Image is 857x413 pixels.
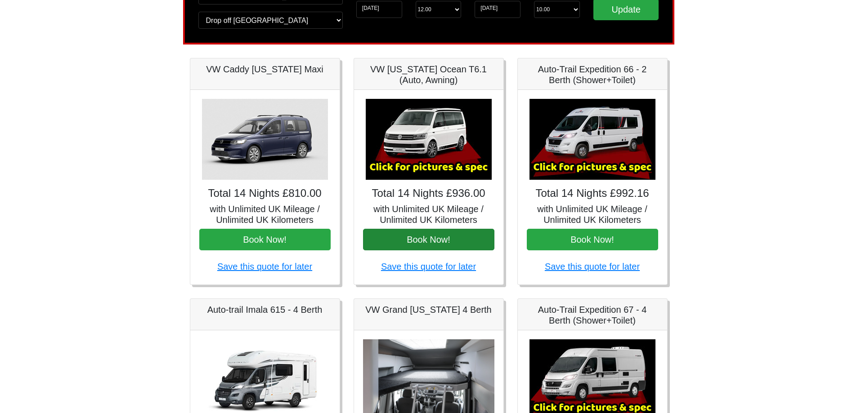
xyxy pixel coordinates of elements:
[363,187,494,200] h4: Total 14 Nights £936.00
[381,262,476,271] a: Save this quote for later
[366,99,492,180] img: VW California Ocean T6.1 (Auto, Awning)
[363,64,494,85] h5: VW [US_STATE] Ocean T6.1 (Auto, Awning)
[527,229,658,250] button: Book Now!
[475,1,520,18] input: Return Date
[363,204,494,225] h5: with Unlimited UK Mileage / Unlimited UK Kilometers
[217,262,312,271] a: Save this quote for later
[527,204,658,225] h5: with Unlimited UK Mileage / Unlimited UK Kilometers
[356,1,402,18] input: Start Date
[527,187,658,200] h4: Total 14 Nights £992.16
[199,64,331,75] h5: VW Caddy [US_STATE] Maxi
[199,187,331,200] h4: Total 14 Nights £810.00
[529,99,655,180] img: Auto-Trail Expedition 66 - 2 Berth (Shower+Toilet)
[545,262,640,271] a: Save this quote for later
[363,229,494,250] button: Book Now!
[199,304,331,315] h5: Auto-trail Imala 615 - 4 Berth
[527,304,658,326] h5: Auto-Trail Expedition 67 - 4 Berth (Shower+Toilet)
[527,64,658,85] h5: Auto-Trail Expedition 66 - 2 Berth (Shower+Toilet)
[202,99,328,180] img: VW Caddy California Maxi
[363,304,494,315] h5: VW Grand [US_STATE] 4 Berth
[199,204,331,225] h5: with Unlimited UK Mileage / Unlimited UK Kilometers
[199,229,331,250] button: Book Now!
